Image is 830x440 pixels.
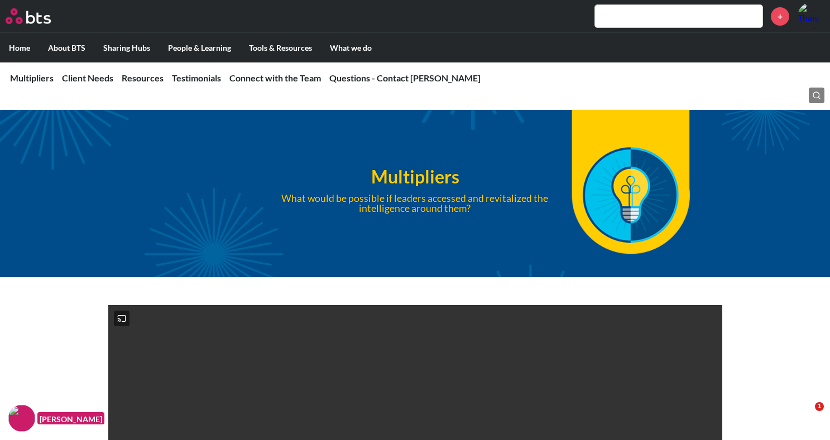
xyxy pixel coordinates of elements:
[172,72,221,83] a: Testimonials
[37,412,104,425] figcaption: [PERSON_NAME]
[798,3,824,30] img: Thais Cardoso
[39,33,94,62] label: About BTS
[815,402,824,411] span: 1
[6,8,71,24] a: Go home
[225,165,605,190] h1: Multipliers
[62,72,113,83] a: Client Needs
[798,3,824,30] a: Profile
[321,33,381,62] label: What we do
[159,33,240,62] label: People & Learning
[229,72,321,83] a: Connect with the Team
[122,72,164,83] a: Resources
[329,72,481,83] a: Questions - Contact [PERSON_NAME]
[240,33,321,62] label: Tools & Resources
[263,194,567,213] p: What would be possible if leaders accessed and revitalized the intelligence around them?
[6,8,51,24] img: BTS Logo
[10,72,54,83] a: Multipliers
[792,402,819,429] iframe: Intercom live chat
[771,7,789,26] a: +
[94,33,159,62] label: Sharing Hubs
[8,405,35,432] img: F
